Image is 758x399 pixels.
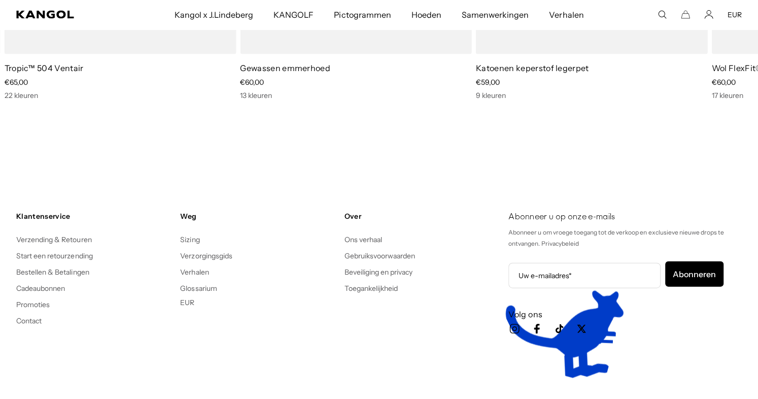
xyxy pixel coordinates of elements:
button: EUR [728,10,742,19]
a: Ons verhaal [344,235,382,244]
a: Cadeaubonnen [16,284,65,293]
p: Abonneer u om vroege toegang tot de verkoop en exclusieve nieuwe drops te ontvangen. Privacybeleid [508,227,742,249]
a: Beveiliging en privacy [344,268,413,277]
h4: Over [344,212,500,221]
span: €60,00 [240,78,264,87]
a: Toegankelijkheid [344,284,398,293]
a: Bestellen & Betalingen [16,268,89,277]
button: Abonneren [665,261,723,287]
a: Rekening [704,10,713,19]
button: Kar [681,10,690,19]
button: EUR [180,298,194,307]
a: Promoties [16,300,50,309]
span: €65,00 [5,78,28,87]
a: Gewassen emmerhoed [240,63,330,73]
div: 9 kleuren [476,91,708,100]
span: €59,00 [476,78,500,87]
h4: Klantenservice [16,212,172,221]
a: Tropic™ 504 Ventair [5,63,84,73]
div: 22 kleuren [5,91,236,100]
a: Kangol [16,11,115,19]
summary: Zoeken hier [658,10,667,19]
h3: Volg ons [508,309,742,320]
a: Verzorgingsgids [180,251,232,260]
a: Start een retourzending [16,251,93,260]
a: Glossarium [180,284,217,293]
a: Katoenen keperstof legerpet [476,63,589,73]
a: Gebruiksvoorwaarden [344,251,416,260]
div: 13 kleuren [240,91,472,100]
a: Contact [16,316,42,325]
a: Verhalen [180,268,209,277]
a: Verzending & Retouren [16,235,92,244]
span: €60,00 [712,78,736,87]
a: Sizing [180,235,199,244]
h4: Weg [180,212,336,221]
h4: Abonneer u op onze e-mails [508,212,742,223]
